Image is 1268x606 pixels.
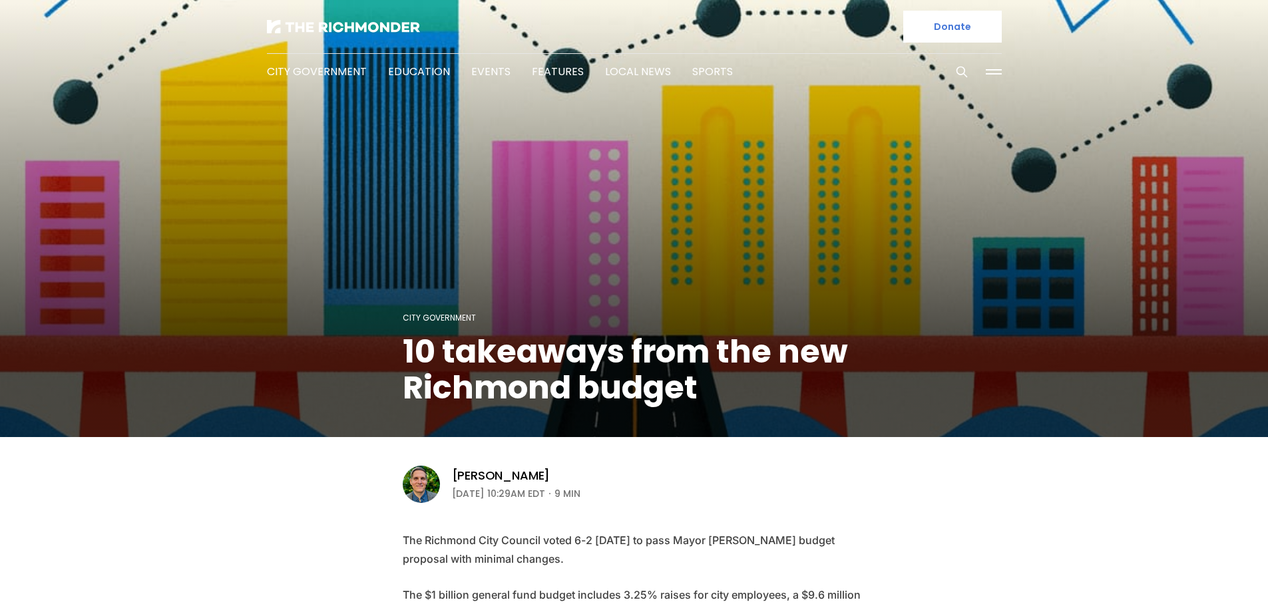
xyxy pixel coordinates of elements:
img: The Richmonder [267,20,420,33]
a: Local News [605,64,671,79]
button: Search this site [952,62,972,82]
img: Graham Moomaw [403,466,440,503]
a: Education [388,64,450,79]
a: City Government [403,312,476,323]
a: Events [471,64,511,79]
span: 9 min [554,486,580,502]
a: [PERSON_NAME] [452,468,550,484]
a: Sports [692,64,733,79]
iframe: portal-trigger [1156,541,1268,606]
time: [DATE] 10:29AM EDT [452,486,545,502]
p: The Richmond City Council voted 6-2 [DATE] to pass Mayor [PERSON_NAME] budget proposal with minim... [403,531,866,568]
a: Donate [903,11,1002,43]
h1: 10 takeaways from the new Richmond budget [403,334,866,406]
a: City Government [267,64,367,79]
a: Features [532,64,584,79]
